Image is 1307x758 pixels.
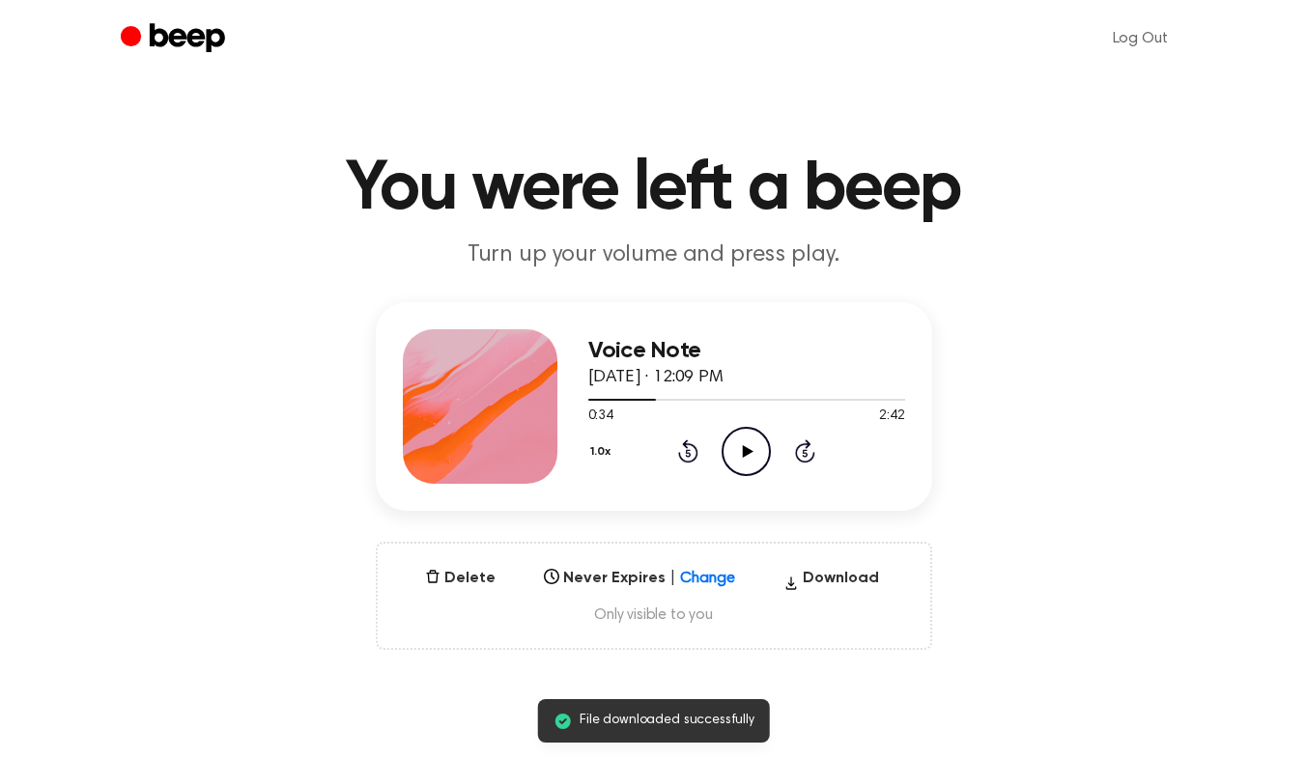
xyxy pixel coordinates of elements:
p: Turn up your volume and press play. [283,239,1025,271]
span: [DATE] · 12:09 PM [588,369,724,386]
a: Beep [121,20,230,58]
span: File downloaded successfully [580,711,754,731]
span: Only visible to you [401,605,907,625]
h1: You were left a beep [159,154,1149,224]
button: 1.0x [588,435,618,468]
span: 0:34 [588,407,613,427]
button: Delete [417,567,503,590]
a: Log Out [1094,15,1187,62]
h3: Voice Note [588,338,905,364]
button: Download [776,567,887,598]
span: 2:42 [879,407,904,427]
